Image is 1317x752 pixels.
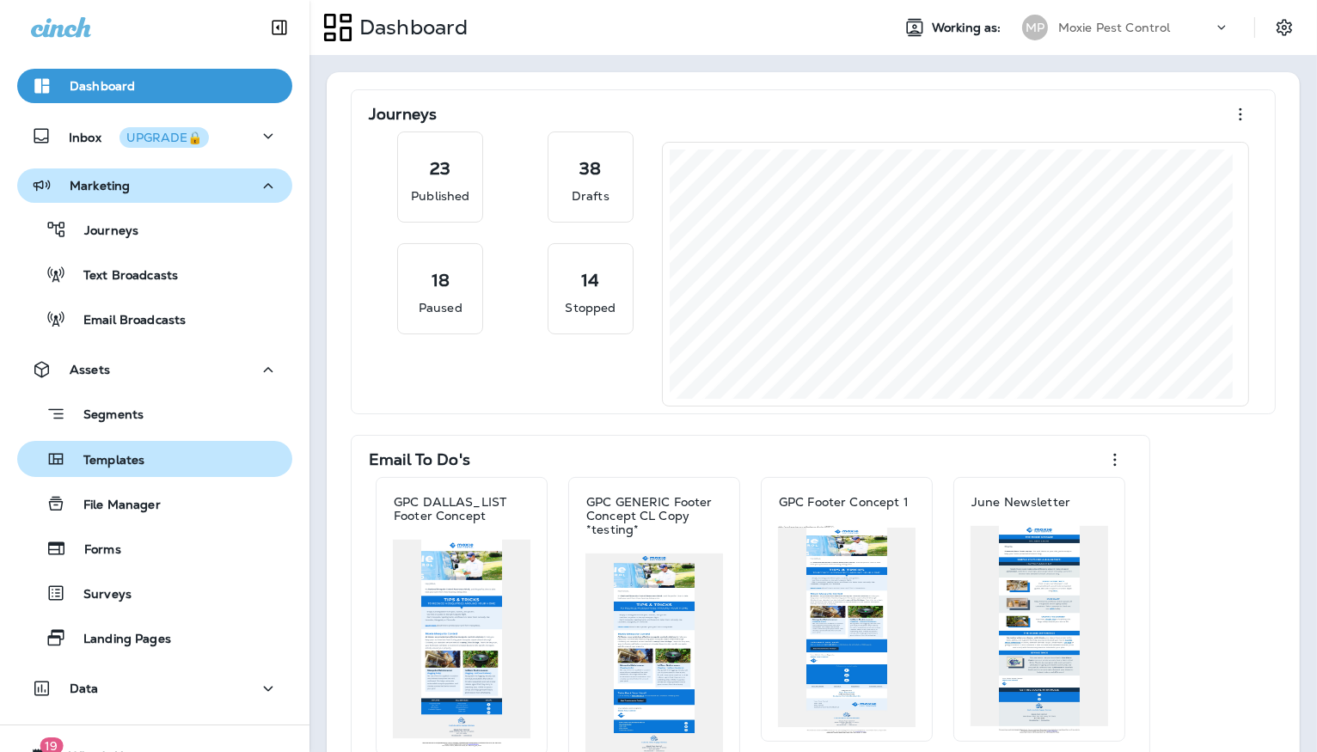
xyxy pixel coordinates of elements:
[586,495,722,536] p: GPC GENERIC Footer Concept CL Copy *testing*
[17,352,292,387] button: Assets
[119,127,209,148] button: UPGRADE🔒
[17,441,292,477] button: Templates
[66,632,171,648] p: Landing Pages
[17,671,292,706] button: Data
[393,540,530,748] img: 6c163bee-77a7-4b1e-bc58-33a3eb0aff43.jpg
[17,168,292,203] button: Marketing
[70,363,110,376] p: Assets
[17,575,292,611] button: Surveys
[971,526,1108,734] img: 0cc37615-5267-433a-9004-5c5722875946.jpg
[17,211,292,248] button: Journeys
[66,587,132,603] p: Surveys
[17,530,292,566] button: Forms
[70,179,130,193] p: Marketing
[66,313,186,329] p: Email Broadcasts
[66,498,161,514] p: File Manager
[1269,12,1300,43] button: Settings
[69,127,209,145] p: Inbox
[1058,21,1171,34] p: Moxie Pest Control
[66,407,144,425] p: Segments
[432,272,450,289] p: 18
[971,495,1070,509] p: June Newsletter
[419,299,462,316] p: Paused
[411,187,469,205] p: Published
[70,79,135,93] p: Dashboard
[581,272,599,289] p: 14
[369,451,470,468] p: Email To Do's
[66,268,178,284] p: Text Broadcasts
[17,69,292,103] button: Dashboard
[779,495,909,509] p: GPC Footer Concept 1
[932,21,1005,35] span: Working as:
[394,495,530,523] p: GPC DALLAS_LIST Footer Concept
[17,395,292,432] button: Segments
[565,299,616,316] p: Stopped
[66,453,144,469] p: Templates
[67,542,121,559] p: Forms
[369,106,437,123] p: Journeys
[17,620,292,656] button: Landing Pages
[572,187,609,205] p: Drafts
[17,256,292,292] button: Text Broadcasts
[255,10,303,45] button: Collapse Sidebar
[17,301,292,337] button: Email Broadcasts
[352,15,468,40] p: Dashboard
[126,131,202,144] div: UPGRADE🔒
[67,223,138,240] p: Journeys
[579,160,601,177] p: 38
[17,486,292,522] button: File Manager
[430,160,450,177] p: 23
[70,682,99,695] p: Data
[17,119,292,153] button: InboxUPGRADE🔒
[778,526,916,734] img: ce7cd3d7-c5d4-4a6c-ac50-f6b016c2d7eb.jpg
[1022,15,1048,40] div: MP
